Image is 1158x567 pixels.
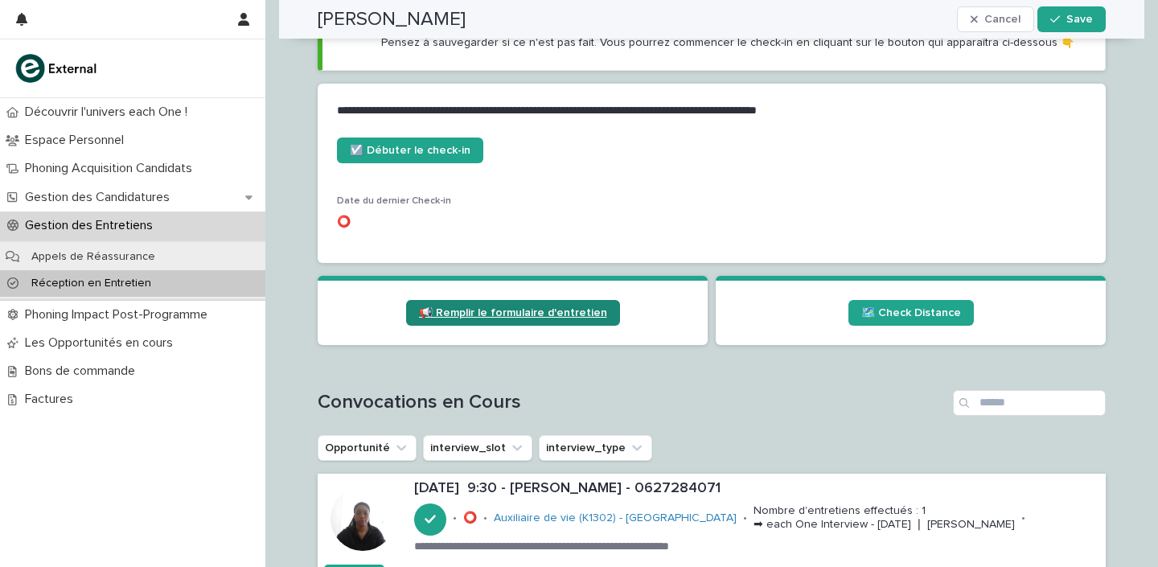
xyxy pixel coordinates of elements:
p: Appels de Réassurance [18,250,168,264]
p: Réception en Entretien [18,277,164,290]
h1: Convocations en Cours [318,391,947,414]
p: • [743,512,747,525]
span: Cancel [984,14,1020,25]
button: Cancel [957,6,1034,32]
p: • [453,512,457,525]
p: Factures [18,392,86,407]
p: Phoning Acquisition Candidats [18,161,205,176]
a: ☑️ Débuter le check-in [337,138,483,163]
p: Les Opportunités en cours [18,335,186,351]
p: Nombre d'entretiens effectués : 1 ➡ each One Interview - [DATE] ❘ [PERSON_NAME] [754,504,1015,532]
span: ☑️ Débuter le check-in [350,145,470,156]
p: Pensez à sauvegarder si ce n'est pas fait. Vous pourrez commencer le check-in en cliquant sur le ... [381,35,1074,50]
img: bc51vvfgR2QLHU84CWIQ [13,52,101,84]
button: interview_type [539,435,652,461]
h2: [PERSON_NAME] [318,8,466,31]
a: 🗺️ Check Distance [848,300,974,326]
p: Phoning Impact Post-Programme [18,307,220,323]
a: Auxiliaire de vie (K1302) - [GEOGRAPHIC_DATA] [494,512,737,525]
input: Search [953,390,1106,416]
p: Espace Personnel [18,133,137,148]
span: 🗺️ Check Distance [861,307,961,318]
button: Opportunité [318,435,417,461]
p: • [1021,512,1025,525]
span: 📢 Remplir le formulaire d'entretien [419,307,607,318]
button: interview_slot [423,435,532,461]
p: Découvrir l'univers each One ! [18,105,200,120]
p: [DATE] 9:30 - [PERSON_NAME] - 0627284071 [414,480,1099,498]
a: 📢 Remplir le formulaire d'entretien [406,300,620,326]
p: Bons de commande [18,364,148,379]
p: Gestion des Entretiens [18,218,166,233]
p: ⭕ [337,214,1086,231]
span: Date du dernier Check-in [337,196,451,206]
span: Save [1066,14,1093,25]
button: Save [1037,6,1106,32]
p: • [483,512,487,525]
p: Gestion des Candidatures [18,190,183,205]
p: ⭕ [463,512,477,525]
